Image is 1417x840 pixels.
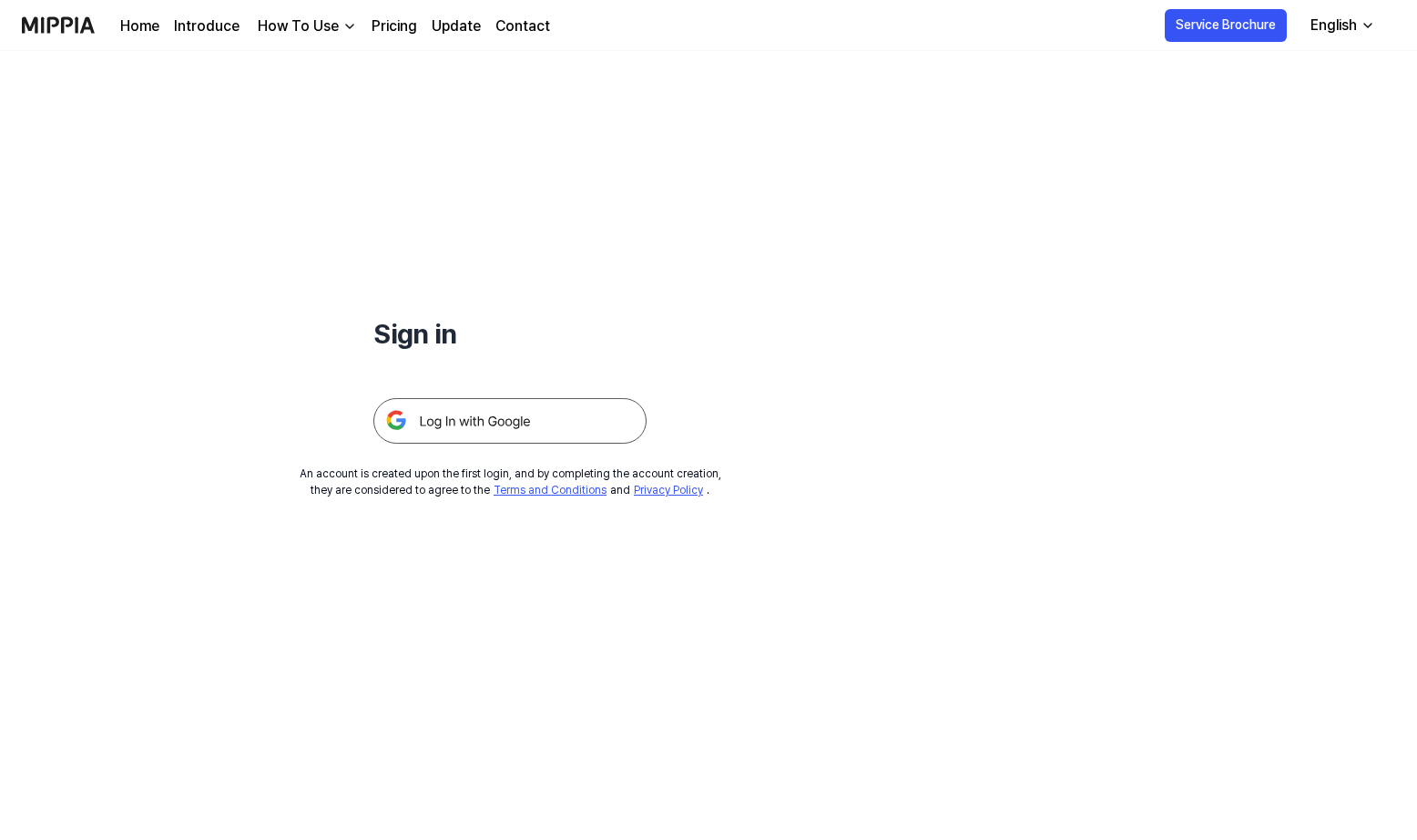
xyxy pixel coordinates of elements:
[174,15,240,37] a: Introduce
[372,15,417,37] a: Pricing
[300,466,721,498] div: An account is created upon the first login, and by completing the account creation, they are cons...
[1296,7,1386,44] button: English
[254,15,357,37] button: How To Use
[494,484,607,497] a: Terms and Conditions
[373,313,647,354] h1: Sign in
[1165,9,1287,42] button: Service Brochure
[120,15,159,37] a: Home
[1307,15,1361,36] div: English
[254,15,342,37] div: How To Use
[634,484,703,497] a: Privacy Policy
[342,19,357,34] img: down
[495,15,550,37] a: Contact
[373,398,647,444] img: 구글 로그인 버튼
[432,15,481,37] a: Update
